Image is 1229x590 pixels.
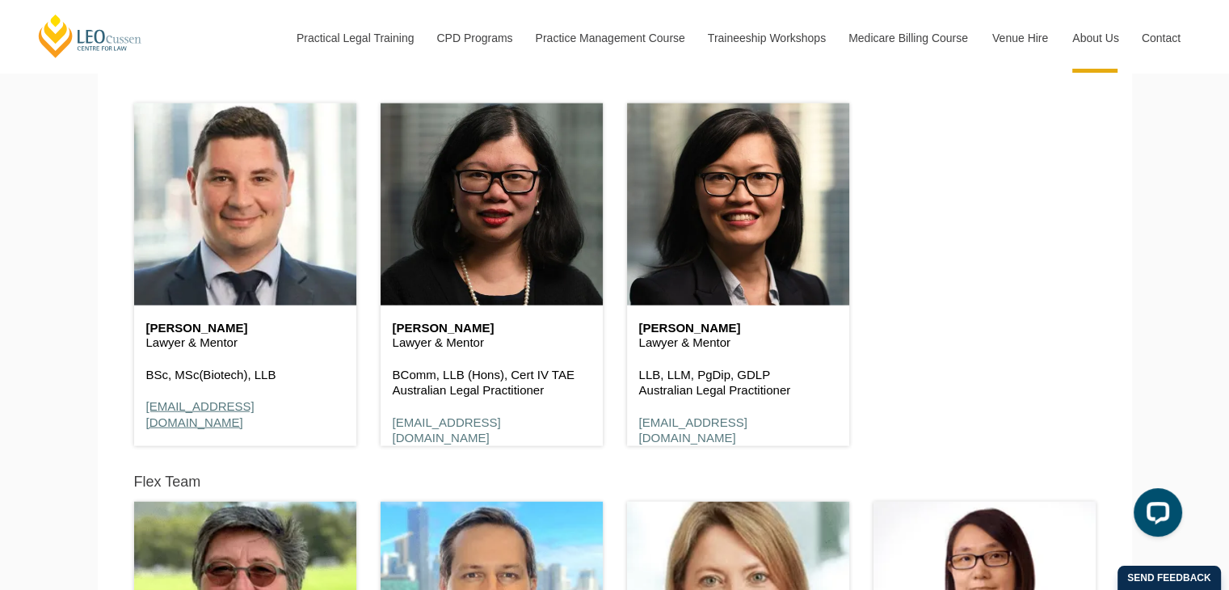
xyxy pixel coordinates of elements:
[393,367,591,398] p: BComm, LLB (Hons), Cert IV TAE Australian Legal Practitioner
[980,3,1060,73] a: Venue Hire
[393,415,501,445] a: [EMAIL_ADDRESS][DOMAIN_NAME]
[524,3,696,73] a: Practice Management Course
[146,335,344,351] p: Lawyer & Mentor
[393,322,591,335] h6: [PERSON_NAME]
[146,399,255,429] a: [EMAIL_ADDRESS][DOMAIN_NAME]
[639,322,837,335] h6: [PERSON_NAME]
[1121,482,1189,550] iframe: LiveChat chat widget
[696,3,836,73] a: Traineeship Workshops
[639,367,837,398] p: LLB, LLM, PgDip, GDLP Australian Legal Practitioner
[284,3,425,73] a: Practical Legal Training
[146,322,344,335] h6: [PERSON_NAME]
[1060,3,1130,73] a: About Us
[1130,3,1193,73] a: Contact
[393,335,591,351] p: Lawyer & Mentor
[639,335,837,351] p: Lawyer & Mentor
[639,415,747,445] a: [EMAIL_ADDRESS][DOMAIN_NAME]
[146,367,344,383] p: BSc, MSc(Biotech), LLB
[836,3,980,73] a: Medicare Billing Course
[36,13,144,59] a: [PERSON_NAME] Centre for Law
[424,3,523,73] a: CPD Programs
[134,474,201,491] h5: Flex Team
